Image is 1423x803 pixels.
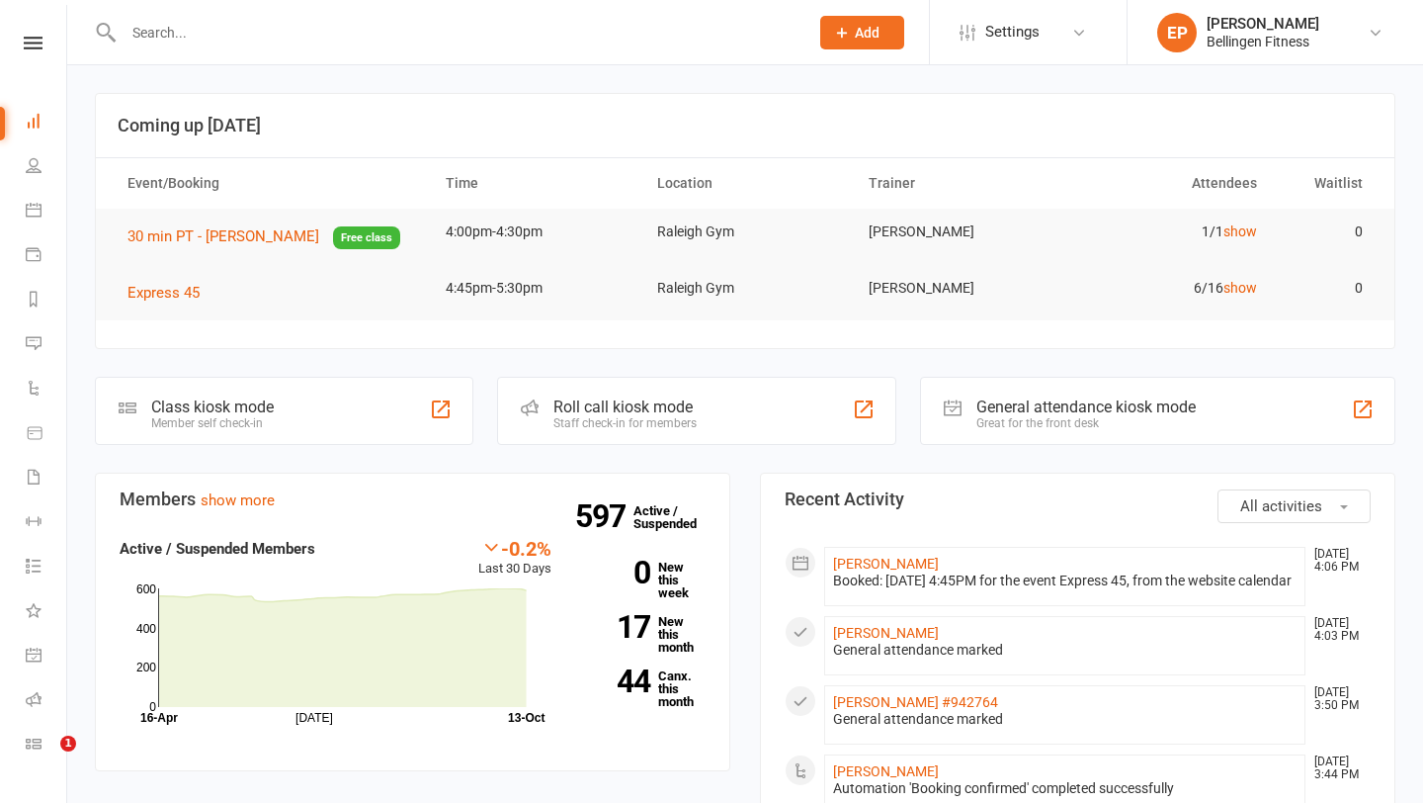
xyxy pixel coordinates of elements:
[581,612,650,642] strong: 17
[1304,617,1370,643] time: [DATE] 4:03 PM
[833,780,1297,797] div: Automation 'Booking confirmed' completed successfully
[581,667,650,696] strong: 44
[1217,490,1371,523] button: All activities
[26,412,66,457] a: Product Sales
[1275,265,1381,312] td: 0
[110,158,428,209] th: Event/Booking
[26,101,66,145] a: Dashboard
[151,398,274,416] div: Class kiosk mode
[851,209,1062,255] td: [PERSON_NAME]
[785,490,1371,509] h3: Recent Activity
[127,284,200,302] span: Express 45
[428,158,639,209] th: Time
[1275,158,1381,209] th: Waitlist
[26,190,66,234] a: Calendar
[833,711,1297,728] div: General attendance marked
[851,158,1062,209] th: Trainer
[428,265,639,312] td: 4:45pm-5:30pm
[833,556,939,572] a: [PERSON_NAME]
[1157,13,1197,52] div: EP
[26,635,66,679] a: General attendance kiosk mode
[833,625,939,641] a: [PERSON_NAME]
[1207,33,1319,50] div: Bellingen Fitness
[26,679,66,724] a: Roll call kiosk mode
[478,537,551,580] div: Last 30 Days
[118,116,1373,135] h3: Coming up [DATE]
[833,763,939,779] a: [PERSON_NAME]
[1304,686,1370,712] time: [DATE] 3:50 PM
[26,590,66,635] a: What's New
[976,398,1196,416] div: General attendance kiosk mode
[26,724,66,768] a: Class kiosk mode
[1304,548,1370,574] time: [DATE] 4:06 PM
[985,10,1040,54] span: Settings
[976,416,1196,430] div: Great for the front desk
[581,558,650,587] strong: 0
[428,209,639,255] td: 4:00pm-4:30pm
[1304,756,1370,781] time: [DATE] 3:44 PM
[26,145,66,190] a: People
[581,561,706,599] a: 0New this week
[1223,223,1257,239] a: show
[851,265,1062,312] td: [PERSON_NAME]
[575,501,633,531] strong: 597
[833,642,1297,659] div: General attendance marked
[1062,209,1274,255] td: 1/1
[553,398,697,416] div: Roll call kiosk mode
[639,158,851,209] th: Location
[553,416,697,430] div: Staff check-in for members
[120,490,706,509] h3: Members
[151,416,274,430] div: Member self check-in
[60,736,76,752] span: 1
[1062,158,1274,209] th: Attendees
[581,669,706,708] a: 44Canx. this month
[1240,497,1322,515] span: All activities
[820,16,904,49] button: Add
[639,265,851,312] td: Raleigh Gym
[1275,209,1381,255] td: 0
[120,540,315,558] strong: Active / Suspended Members
[20,736,67,783] iframe: Intercom live chat
[1223,280,1257,296] a: show
[127,227,319,245] span: 30 min PT - [PERSON_NAME]
[1062,265,1274,312] td: 6/16
[833,573,1297,589] div: Booked: [DATE] 4:45PM for the event Express 45, from the website calendar
[855,25,879,41] span: Add
[26,234,66,279] a: Payments
[639,209,851,255] td: Raleigh Gym
[581,615,706,654] a: 17New this month
[127,224,400,249] button: 30 min PT - [PERSON_NAME]Free class
[633,490,720,545] a: 597Active / Suspended
[127,281,213,305] button: Express 45
[201,491,275,509] a: show more
[333,226,400,249] span: Free class
[478,537,551,559] div: -0.2%
[833,694,998,710] a: [PERSON_NAME] #942764
[1207,15,1319,33] div: [PERSON_NAME]
[26,279,66,323] a: Reports
[118,19,795,46] input: Search...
